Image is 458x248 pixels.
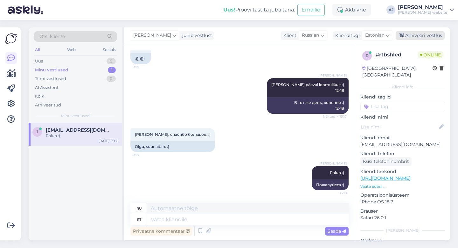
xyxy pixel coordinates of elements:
span: [PERSON_NAME] [319,161,347,166]
p: Kliendi telefon [360,150,445,157]
div: [GEOGRAPHIC_DATA], [GEOGRAPHIC_DATA] [362,65,433,78]
span: [PERSON_NAME], спасибо большое. :) [135,132,211,137]
b: Uus! [223,7,235,13]
p: Klienditeekond [360,168,445,175]
div: Olgu, suur aitäh. :) [130,141,215,152]
div: Tiimi vestlused [35,76,66,82]
div: Klient [281,32,296,39]
div: 0 [107,76,116,82]
div: Aktiivne [332,4,371,16]
span: j [36,129,38,134]
div: [PERSON_NAME] [398,5,447,10]
div: 1 [108,67,116,73]
div: Пожалуйста :) [312,179,349,190]
span: Nähtud ✓ 13:17 [323,114,347,119]
p: [EMAIL_ADDRESS][DOMAIN_NAME] [360,141,445,148]
div: Web [66,46,77,54]
span: Online [418,51,443,58]
p: Vaata edasi ... [360,184,445,189]
span: jsergejenkova@mail.ru [46,127,112,133]
span: Minu vestlused [61,113,90,119]
p: iPhone OS 18.7 [360,199,445,205]
div: All [34,46,41,54]
div: Kliendi info [360,84,445,90]
div: ru [136,203,142,214]
div: Palun :) [46,133,118,139]
div: Uus [35,58,43,64]
div: [PERSON_NAME] website [398,10,447,15]
input: Lisa nimi [361,123,438,130]
p: Märkmed [360,237,445,244]
div: 0 [107,58,116,64]
div: [PERSON_NAME] [360,228,445,233]
span: Palun :) [330,170,344,175]
div: Arhiveeritud [35,102,61,108]
div: Kõik [35,93,44,99]
div: Proovi tasuta juba täna: [223,6,295,14]
p: Operatsioonisüsteem [360,192,445,199]
div: # rtbshled [376,51,418,59]
span: Estonian [365,32,385,39]
div: Arhiveeri vestlus [396,31,445,40]
a: [PERSON_NAME][PERSON_NAME] website [398,5,454,15]
span: [PERSON_NAME] [133,32,171,39]
p: Brauser [360,208,445,215]
span: 13:16 [132,64,156,69]
img: Askly Logo [5,33,17,45]
input: Lisa tag [360,102,445,111]
span: Otsi kliente [39,33,65,40]
div: Minu vestlused [35,67,68,73]
div: Socials [101,46,117,54]
span: 13:17 [132,152,156,157]
p: Kliendi tag'id [360,94,445,100]
div: Klienditugi [333,32,360,39]
p: Kliendi nimi [360,114,445,120]
div: Küsi telefoninumbrit [360,157,412,166]
span: [PERSON_NAME] päeval loomulikult :) 12-18 [271,82,344,93]
div: juhib vestlust [180,32,212,39]
div: Privaatne kommentaar [130,227,192,236]
span: 13:18 [323,191,347,195]
div: AI Assistent [35,84,59,91]
div: В тот же день, конечно :) 12-18 [267,97,349,114]
p: Kliendi email [360,135,445,141]
button: Emailid [297,4,325,16]
span: [PERSON_NAME] [319,73,347,78]
span: Saada [328,228,346,234]
span: r [366,53,369,58]
p: Safari 26.0.1 [360,215,445,221]
div: AJ [386,5,395,14]
a: [URL][DOMAIN_NAME] [360,175,410,181]
div: [DATE] 13:08 [99,139,118,143]
span: Russian [302,32,319,39]
div: et [137,214,141,225]
div: :))))))) [130,53,151,64]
